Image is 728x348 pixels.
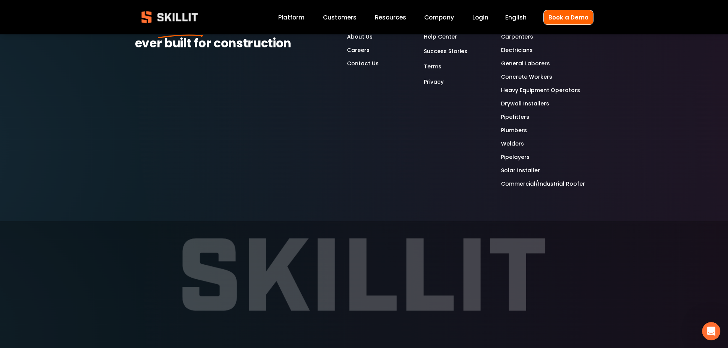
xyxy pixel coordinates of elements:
a: Success Stories [424,46,467,57]
a: Pipefitters [501,113,529,121]
strong: hiring platform ever built for construction [135,17,293,55]
a: Electricians [501,46,533,55]
a: Heavy Equipment Operators [501,86,580,95]
a: Book a Demo [543,10,593,25]
a: Customers [323,12,357,23]
a: Company [424,12,454,23]
a: Help Center [424,32,457,41]
a: Contact Us [347,59,379,68]
a: Carpenters [501,32,533,41]
span: English [505,13,527,22]
a: folder dropdown [375,12,406,23]
img: Skillit [135,6,204,29]
a: General Laborers [501,59,550,68]
a: Terms [424,62,441,72]
a: Careers [347,46,370,55]
a: Login [472,12,488,23]
strong: Company [347,19,376,28]
div: language picker [505,12,527,23]
a: Welders [501,139,524,148]
a: About Us [347,32,373,41]
span: Resources [375,13,406,22]
a: Commercial/Industrial Roofer [501,180,585,188]
a: Pipelayers [501,153,530,162]
a: Concrete Workers [501,73,552,81]
a: Solar Installer [501,166,540,175]
a: Drywall Installers [501,99,549,108]
iframe: Intercom live chat [702,322,720,340]
a: Plumbers [501,126,527,135]
a: Privacy [424,77,444,87]
a: Platform [278,12,305,23]
strong: Resources [424,19,455,28]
